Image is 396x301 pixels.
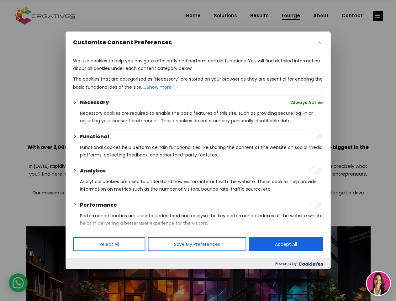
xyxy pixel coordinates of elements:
button: Analytics [80,167,106,175]
div: Powered by [66,258,330,269]
input: Enable Performance [309,201,323,209]
p: We use cookies to help you navigate efficiently and perform certain functions. You will find deta... [73,57,323,72]
div: Customise Consent Preferences [66,32,330,269]
p: Analytical cookies are used to understand how visitors interact with the website. These cookies h... [80,178,323,193]
img: Cookieyes logo [298,262,323,266]
button: Close [315,39,323,46]
input: Enable Functional [309,133,323,140]
span: Always Active [291,99,323,106]
p: Functional cookies help perform certain functionalities like sharing the content of the website o... [80,144,323,159]
button: Save My Preferences [148,237,246,251]
span: Customise Consent Preferences [73,39,172,46]
button: Functional [80,133,109,140]
button: Reject All [73,237,145,251]
p: The cookies that are categorised as "Necessary" are stored on your browser as they are essential ... [73,75,323,92]
button: Performance [80,201,117,209]
button: Accept All [249,237,323,251]
p: Performance cookies are used to understand and analyse the key performance indexes of the website... [80,212,323,227]
button: Necessary [80,99,109,106]
button: Show more [146,83,172,92]
p: Necessary cookies are required to enable the basic features of this site, such as providing secur... [80,109,323,124]
input: Enable Analytics [309,167,323,175]
img: Close [318,41,321,44]
img: agent [367,272,390,295]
